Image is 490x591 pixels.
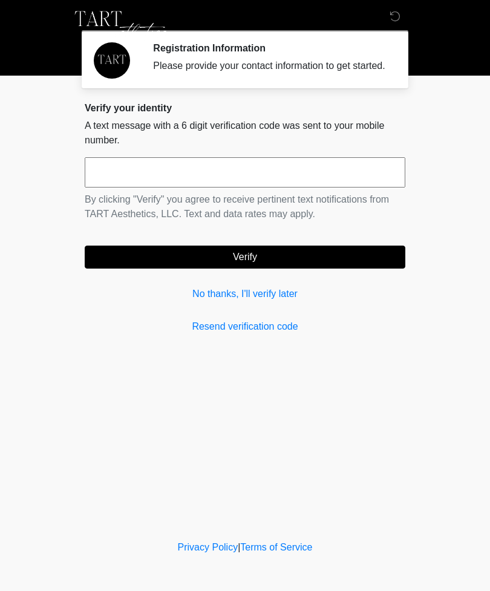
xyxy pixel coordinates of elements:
a: | [238,542,240,552]
h2: Verify your identity [85,102,405,114]
p: By clicking "Verify" you agree to receive pertinent text notifications from TART Aesthetics, LLC.... [85,192,405,221]
img: TART Aesthetics, LLC Logo [73,9,169,45]
img: Agent Avatar [94,42,130,79]
a: Terms of Service [240,542,312,552]
p: A text message with a 6 digit verification code was sent to your mobile number. [85,119,405,148]
button: Verify [85,246,405,269]
div: Please provide your contact information to get started. [153,59,387,73]
a: Privacy Policy [178,542,238,552]
a: Resend verification code [85,319,405,334]
a: No thanks, I'll verify later [85,287,405,301]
